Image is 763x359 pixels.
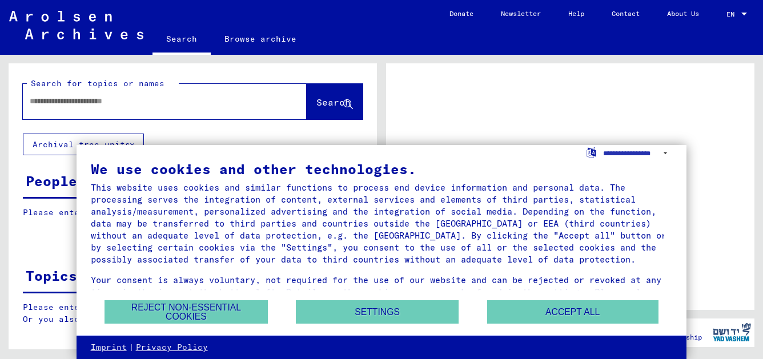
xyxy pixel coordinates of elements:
[9,11,143,39] img: Arolsen_neg.svg
[23,207,362,219] p: Please enter a search term or set filters to get results.
[152,25,211,55] a: Search
[91,342,127,353] a: Imprint
[23,134,144,155] button: Archival tree units
[487,300,658,324] button: Accept all
[211,25,310,53] a: Browse archive
[26,171,77,191] div: People
[91,162,673,176] div: We use cookies and other technologies.
[23,301,363,325] p: Please enter a search term or set filters to get results. Or you also can browse the manually.
[105,300,267,324] button: Reject non-essential cookies
[91,181,673,265] div: This website uses cookies and similar functions to process end device information and personal da...
[136,342,208,353] a: Privacy Policy
[726,10,739,18] span: EN
[31,78,164,88] mat-label: Search for topics or names
[296,300,459,324] button: Settings
[307,84,363,119] button: Search
[316,96,351,108] span: Search
[26,265,77,286] div: Topics
[710,318,753,346] img: yv_logo.png
[91,274,673,310] div: Your consent is always voluntary, not required for the use of our website and can be rejected or ...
